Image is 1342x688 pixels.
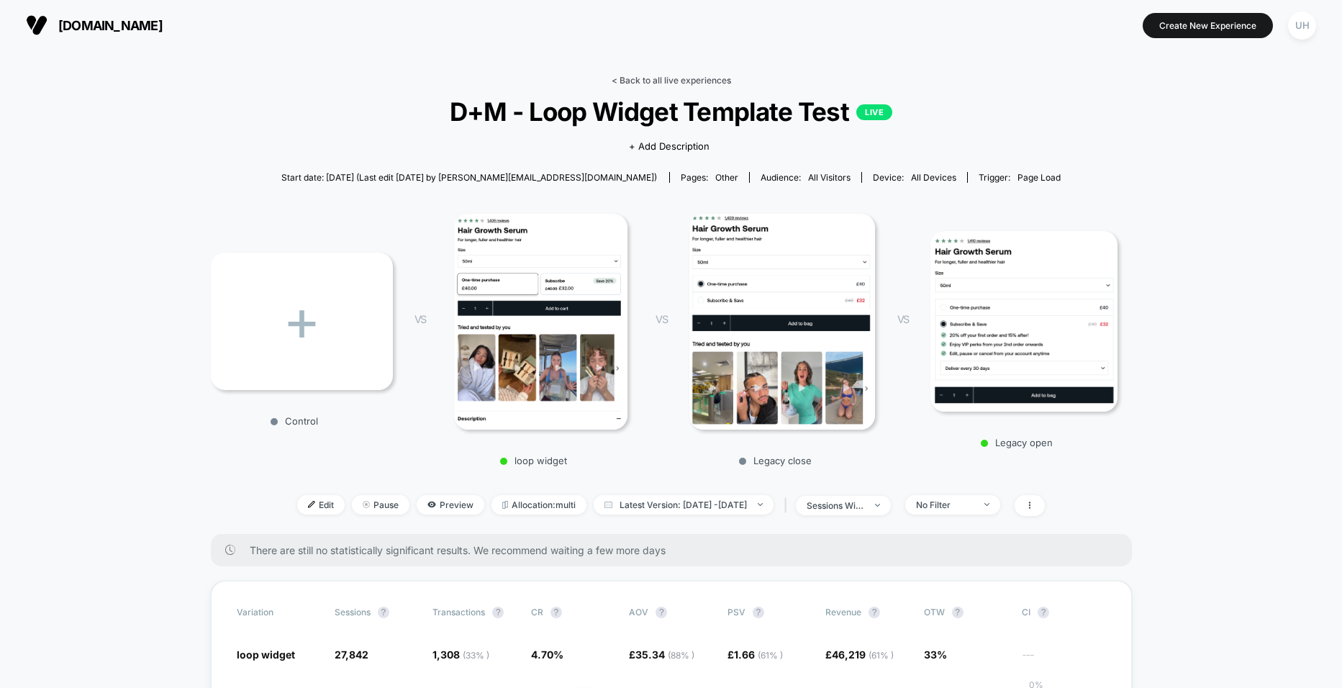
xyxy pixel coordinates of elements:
img: Visually logo [26,14,47,36]
span: VS [656,313,667,325]
img: rebalance [502,501,508,509]
span: ( 88 % ) [668,650,694,661]
a: < Back to all live experiences [612,75,731,86]
span: Preview [417,495,484,515]
button: [DOMAIN_NAME] [22,14,167,37]
span: OTW [924,607,1003,618]
span: Variation [237,607,316,618]
span: all devices [911,172,956,183]
span: Start date: [DATE] (Last edit [DATE] by [PERSON_NAME][EMAIL_ADDRESS][DOMAIN_NAME]) [281,172,657,183]
span: Allocation: multi [491,495,586,515]
p: Legacy close [681,455,869,466]
span: 1,308 [432,648,489,661]
div: Pages: [681,172,738,183]
span: ( 61 % ) [758,650,783,661]
img: Legacy close main [689,214,875,430]
img: end [363,501,370,508]
button: UH [1284,11,1320,40]
span: [DOMAIN_NAME] [58,18,163,33]
img: end [984,503,989,506]
span: Edit [297,495,345,515]
span: CI [1022,607,1101,618]
span: All Visitors [808,172,851,183]
span: VS [414,313,426,325]
span: loop widget [237,648,295,661]
button: ? [550,607,562,618]
span: Transactions [432,607,485,617]
span: Pause [352,495,409,515]
span: PSV [727,607,745,617]
span: CR [531,607,543,617]
p: Legacy open [923,437,1110,448]
div: No Filter [916,499,974,510]
img: Legacy open main [930,231,1117,412]
img: end [758,503,763,506]
div: Audience: [761,172,851,183]
button: ? [656,607,667,618]
span: --- [1022,651,1105,661]
div: + [211,253,393,390]
button: ? [378,607,389,618]
span: Device: [861,172,967,183]
span: | [781,495,796,516]
span: 4.70 % [531,648,563,661]
span: £ [629,648,694,661]
div: Trigger: [979,172,1061,183]
img: calendar [604,501,612,508]
button: ? [753,607,764,618]
span: 27,842 [335,648,368,661]
span: other [715,172,738,183]
span: AOV [629,607,648,617]
span: ( 61 % ) [869,650,894,661]
p: LIVE [856,104,892,120]
span: 33% [924,648,947,661]
div: UH [1288,12,1316,40]
span: VS [897,313,909,325]
span: Revenue [825,607,861,617]
div: sessions with impression [807,500,864,511]
button: ? [492,607,504,618]
span: D+M - Loop Widget Template Test [257,96,1086,127]
button: ? [1038,607,1049,618]
span: 35.34 [635,648,694,661]
span: 46,219 [832,648,894,661]
span: Latest Version: [DATE] - [DATE] [594,495,774,515]
img: loop widget main [454,214,627,430]
span: + Add Description [629,140,709,154]
img: edit [308,501,315,508]
p: Control [204,415,386,427]
button: ? [952,607,964,618]
span: Sessions [335,607,371,617]
span: 1.66 [734,648,783,661]
img: end [875,504,880,507]
span: Page Load [1017,172,1061,183]
button: Create New Experience [1143,13,1273,38]
span: ( 33 % ) [463,650,489,661]
p: loop widget [440,455,627,466]
span: £ [825,648,894,661]
span: £ [727,648,783,661]
button: ? [869,607,880,618]
span: There are still no statistically significant results. We recommend waiting a few more days [250,544,1103,556]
